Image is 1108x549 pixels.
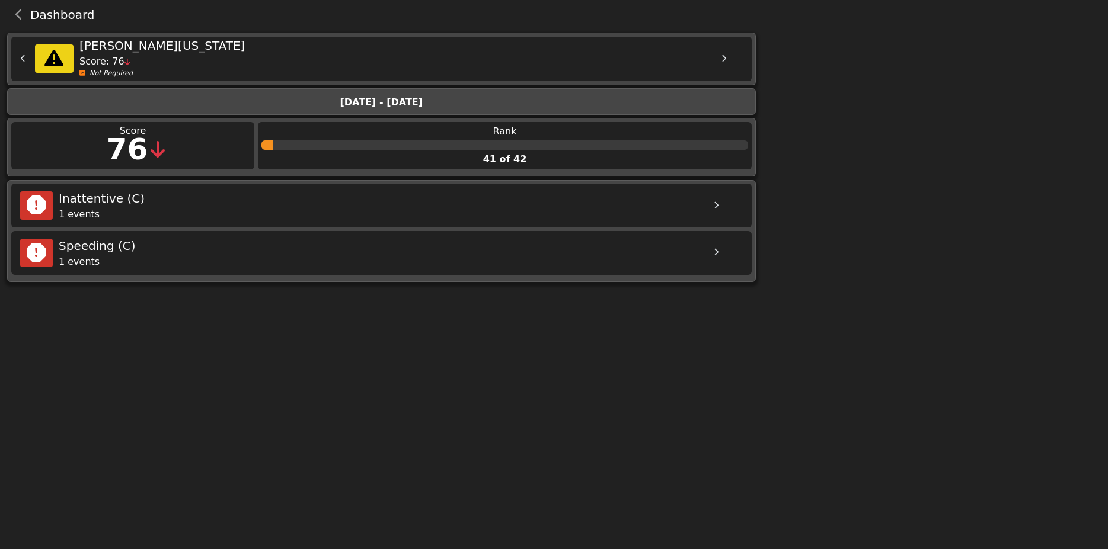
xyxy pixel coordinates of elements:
[30,9,95,21] span: Dashboard
[258,124,752,139] div: Rank
[59,207,701,221] div: 1 events
[14,95,748,110] div: [DATE] - [DATE]
[59,190,701,207] div: Inattentive (C)
[59,255,701,269] div: 1 events
[79,37,722,54] div: [PERSON_NAME][US_STATE]
[258,152,752,166] div: 41 of 42
[8,7,30,23] button: back navigation
[11,124,255,138] div: Score
[79,54,722,69] div: Score: 76
[59,237,701,255] div: Speeding (C)
[107,127,148,172] div: 76
[79,69,722,79] div: Not Required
